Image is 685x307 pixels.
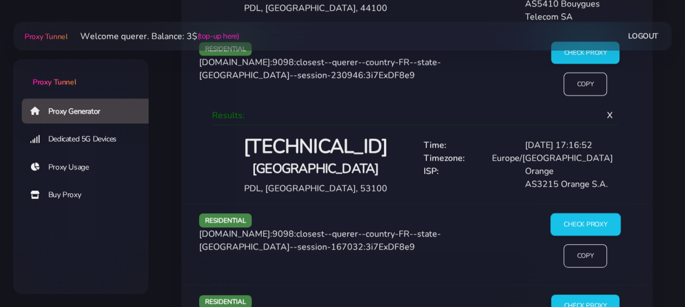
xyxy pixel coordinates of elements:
span: residential [199,213,252,227]
div: Time: [417,139,518,152]
span: Results: [212,109,245,121]
div: Timezone: [417,152,486,165]
div: Orange [518,165,619,178]
span: Proxy Tunnel [33,77,76,87]
input: Check Proxy [551,42,620,64]
iframe: Webchat Widget [632,254,671,293]
span: [DOMAIN_NAME]:9098:closest--querer--country-FR--state-[GEOGRAPHIC_DATA]--session-167032:3i7ExDF8e9 [199,228,441,253]
a: Buy Proxy [22,182,157,207]
li: Welcome querer. Balance: 3$ [67,30,239,43]
a: Proxy Tunnel [13,59,149,88]
div: AS3215 Orange S.A. [518,178,619,191]
a: Dedicated 5G Devices [22,127,157,152]
input: Copy [564,73,607,96]
h2: [TECHNICAL_ID] [221,134,411,160]
h4: [GEOGRAPHIC_DATA] [221,160,411,178]
a: Proxy Tunnel [22,28,67,45]
div: ISP: [417,165,518,178]
span: X [598,101,622,130]
div: Europe/[GEOGRAPHIC_DATA] [485,152,619,165]
span: [DOMAIN_NAME]:9098:closest--querer--country-FR--state-[GEOGRAPHIC_DATA]--session-230946:3i7ExDF8e9 [199,56,441,81]
span: Proxy Tunnel [24,31,67,42]
a: Logout [628,26,658,46]
span: PDL, [GEOGRAPHIC_DATA], 44100 [244,2,387,14]
input: Copy [564,244,607,267]
span: PDL, [GEOGRAPHIC_DATA], 53100 [244,182,387,194]
div: [DATE] 17:16:52 [518,139,619,152]
a: Proxy Generator [22,99,157,123]
input: Check Proxy [550,213,620,236]
a: (top-up here) [197,30,239,42]
a: Proxy Usage [22,155,157,180]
